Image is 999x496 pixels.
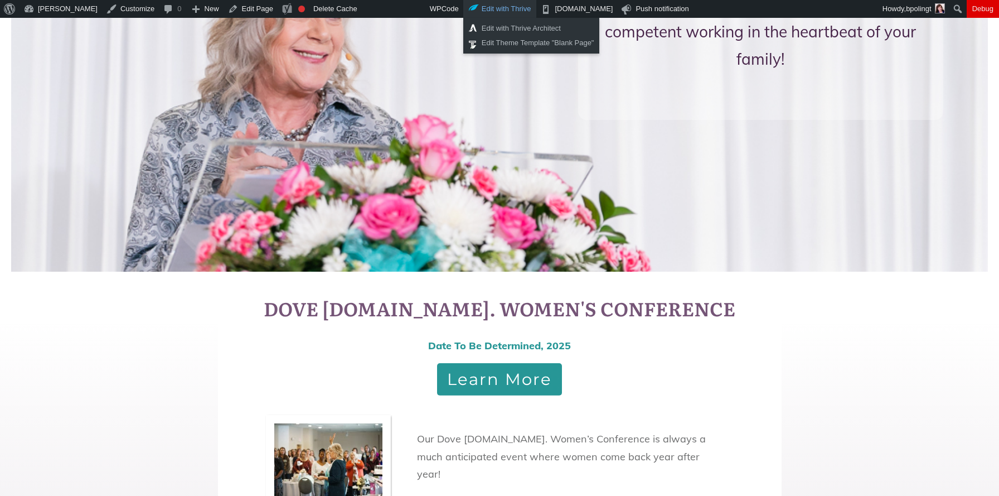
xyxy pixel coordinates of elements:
[417,422,708,492] p: Our Dove [DOMAIN_NAME]. Women’s Conference is always a much anticipated event where women come ba...
[298,6,305,12] div: Focus keyphrase not set
[906,4,932,13] span: bpolingt
[463,21,600,36] a: Edit with Thrive Architect
[428,339,571,352] strong: Date To Be Determined, 2025
[367,3,430,16] img: Views over 48 hours. Click for more Jetpack Stats.
[274,423,382,496] img: DSC04484
[224,295,775,328] h2: DOVE [DOMAIN_NAME]. WOMEN'S CONFERENCE
[437,363,562,396] a: Learn More
[463,36,600,50] a: Edit Theme Template "Blank Page"
[447,373,552,386] span: Learn More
